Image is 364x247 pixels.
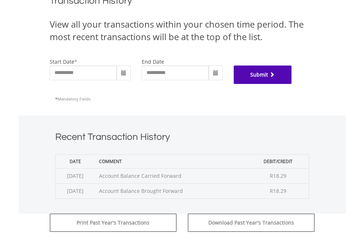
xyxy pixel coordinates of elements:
span: Mandatory Fields [55,96,91,102]
td: Account Balance Carried Forward [95,168,248,183]
th: Debit/Credit [248,154,309,168]
td: [DATE] [55,183,95,198]
td: Account Balance Brought Forward [95,183,248,198]
button: Print Past Year's Transactions [50,214,177,232]
td: [DATE] [55,168,95,183]
span: R18.29 [270,187,286,194]
button: Submit [234,66,292,84]
span: R18.29 [270,172,286,179]
label: start date [50,58,74,65]
h1: Recent Transaction History [55,130,309,147]
label: end date [142,58,164,65]
button: Download Past Year's Transactions [188,214,315,232]
div: View all your transactions within your chosen time period. The most recent transactions will be a... [50,18,315,43]
th: Date [55,154,95,168]
th: Comment [95,154,248,168]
